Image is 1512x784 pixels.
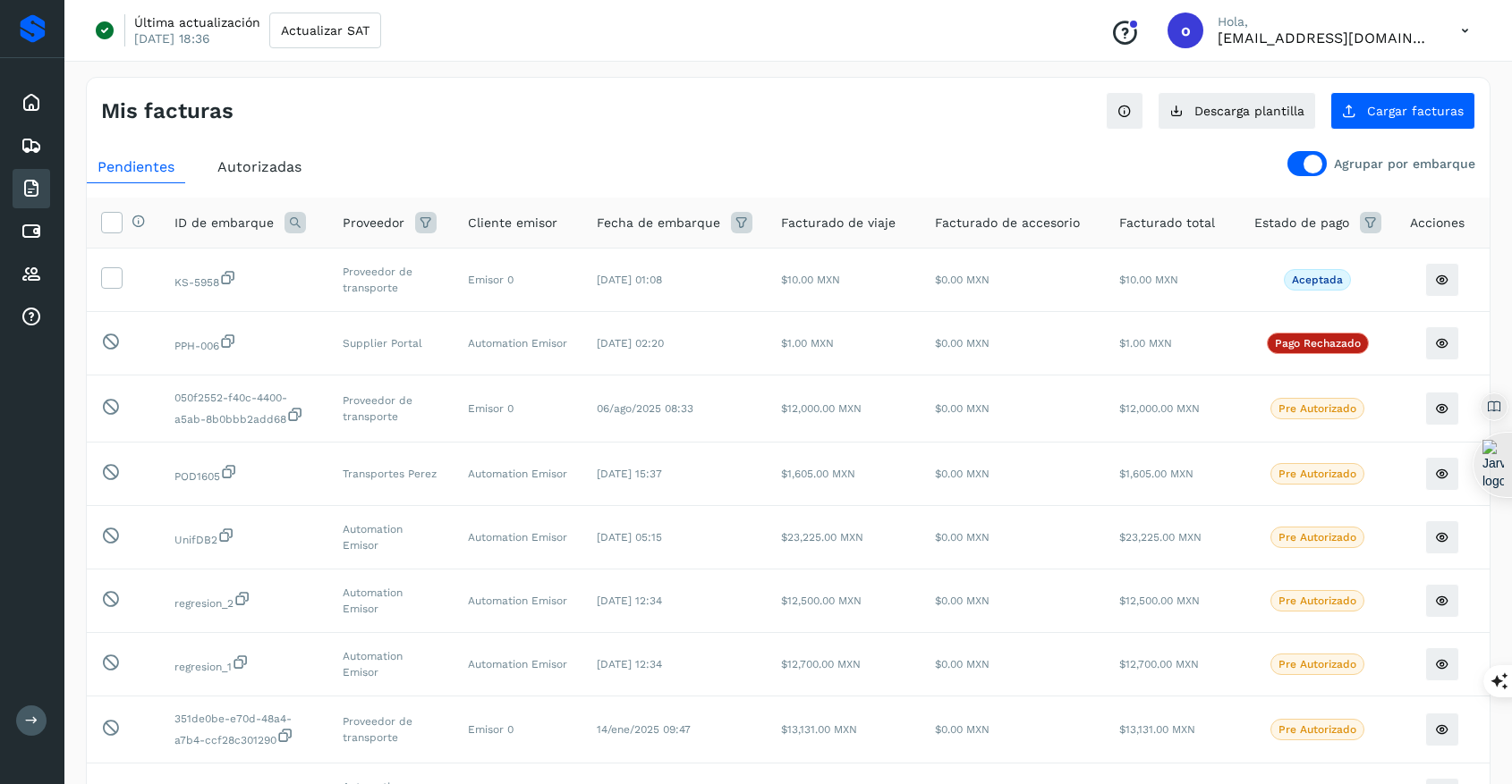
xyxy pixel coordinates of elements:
div: Facturas [13,169,50,208]
span: $10.00 MXN [1119,274,1178,286]
span: $13,131.00 MXN [781,723,857,736]
span: Acciones [1410,214,1465,232]
p: Última actualización [134,14,260,30]
button: Descarga plantilla [1158,92,1316,130]
button: Cargar facturas [1330,92,1475,130]
span: 50491762-99fb-4a5d-a0c2-77572ad13ab0 [174,340,237,352]
span: $12,700.00 MXN [1119,658,1199,670]
td: Proveedor de transporte [328,696,454,763]
span: [DATE] 01:08 [597,274,662,286]
td: Automation Emisor [454,312,582,375]
span: $0.00 MXN [935,723,990,736]
td: Emisor 0 [454,696,582,763]
p: Pre Autorizado [1278,531,1356,544]
span: $10.00 MXN [781,274,840,286]
p: Pre Autorizado [1278,723,1356,736]
span: 556e8bab-84ba-49b2-bf3f-f7245c1760e9 [174,276,237,289]
p: Pre Autorizado [1278,468,1356,480]
td: Automation Emisor [328,633,454,696]
span: $13,131.00 MXN [1119,723,1195,736]
span: $0.00 MXN [935,531,990,544]
span: [DATE] 12:34 [597,594,662,607]
span: 1377ec79-8c8f-49bb-99f7-2748a4cfcb6c [174,534,235,546]
h4: Mis facturas [101,98,234,124]
span: [DATE] 05:15 [597,531,662,544]
span: $0.00 MXN [935,337,990,350]
span: Actualizar SAT [281,24,370,37]
div: Inicio [13,83,50,122]
span: Cliente emisor [468,214,557,232]
div: Proveedores [13,255,50,294]
span: $12,700.00 MXN [781,658,861,670]
span: $12,000.00 MXN [1119,402,1200,415]
p: Agrupar por embarque [1334,156,1475,172]
span: $23,225.00 MXN [781,531,863,544]
td: Emisor 0 [454,249,582,312]
td: Automation Emisor [454,633,582,696]
span: Estado de pago [1254,214,1349,232]
span: $0.00 MXN [935,658,990,670]
span: 14/ene/2025 09:47 [597,723,691,736]
span: $23,225.00 MXN [1119,531,1202,544]
span: d0629c17-c7b1-40e0-a1b9-54b685b20d28 [174,392,304,426]
td: Automation Emisor [454,569,582,633]
span: Cargar facturas [1367,105,1464,117]
span: 2cba32d2-9041-48b4-8bcf-053415edad54 [174,597,251,610]
div: Analiticas de tarifas [13,298,50,337]
span: $12,500.00 MXN [1119,594,1200,607]
span: [DATE] 12:34 [597,658,662,670]
p: oscar@solvento.mx [1218,30,1432,46]
span: $0.00 MXN [935,468,990,480]
span: Autorizadas [217,158,302,175]
td: Supplier Portal [328,312,454,375]
span: $1.00 MXN [781,337,834,350]
span: 4eda595c-3e6f-4bb3-a527-12244f2b1607 [174,470,238,483]
span: da449b6e-9404-4862-b32a-634741487276 [174,712,294,746]
td: Automation Emisor [328,569,454,633]
p: Hola, [1218,14,1432,30]
span: Facturado total [1119,214,1215,232]
td: Automation Emisor [328,506,454,569]
span: Facturado de accesorio [935,214,1080,232]
span: $12,500.00 MXN [781,594,862,607]
td: Transportes Perez [328,443,454,506]
span: [DATE] 02:20 [597,337,664,350]
button: Actualizar SAT [269,13,381,48]
div: Embarques [13,126,50,165]
td: Proveedor de transporte [328,249,454,312]
td: Emisor 0 [454,375,582,443]
p: Aceptada [1292,274,1343,286]
span: $0.00 MXN [935,594,990,607]
p: Pre Autorizado [1278,658,1356,670]
span: $0.00 MXN [935,402,990,415]
span: 06/ago/2025 08:33 [597,402,693,415]
td: Automation Emisor [454,443,582,506]
span: $1,605.00 MXN [1119,468,1193,480]
span: Descarga plantilla [1194,105,1304,117]
span: $0.00 MXN [935,274,990,286]
p: Pre Autorizado [1278,402,1356,415]
span: [DATE] 15:37 [597,468,662,480]
span: Fecha de embarque [597,214,720,232]
td: Proveedor de transporte [328,375,454,443]
div: Cuentas por pagar [13,212,50,251]
span: ID de embarque [174,214,274,232]
span: $1.00 MXN [1119,337,1172,350]
p: [DATE] 18:36 [134,30,210,46]
td: Automation Emisor [454,506,582,569]
span: 5e7d8cf1-26e5-4932-a09b-47b24310be3c [174,661,250,673]
span: Proveedor [343,214,404,232]
span: $1,605.00 MXN [781,468,855,480]
p: Pago rechazado [1275,337,1361,350]
span: Facturado de viaje [781,214,896,232]
span: Pendientes [98,158,174,175]
p: Pre Autorizado [1278,594,1356,607]
span: $12,000.00 MXN [781,402,862,415]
